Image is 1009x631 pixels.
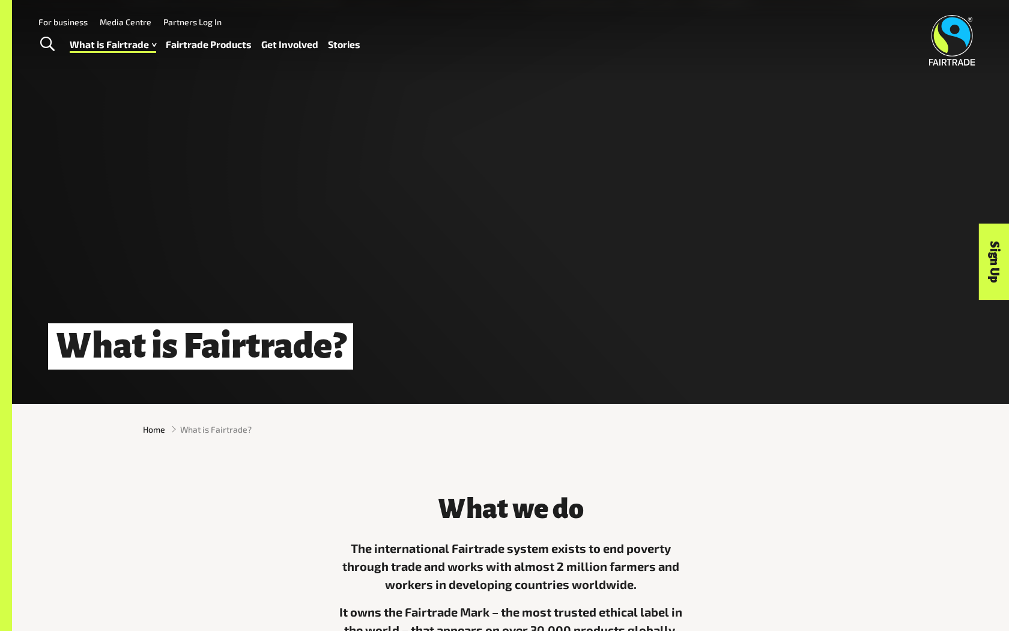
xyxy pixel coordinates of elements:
a: What is Fairtrade [70,36,156,53]
a: Fairtrade Products [166,36,252,53]
a: Get Involved [261,36,318,53]
h3: What we do [330,494,691,524]
a: Home [143,423,165,436]
a: Stories [328,36,360,53]
span: What is Fairtrade? [180,423,252,436]
a: For business [38,17,88,27]
a: Partners Log In [163,17,222,27]
h1: What is Fairtrade? [48,323,353,370]
a: Toggle Search [32,29,62,59]
p: The international Fairtrade system exists to end poverty through trade and works with almost 2 mi... [330,539,691,593]
img: Fairtrade Australia New Zealand logo [929,15,975,66]
a: Media Centre [100,17,151,27]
